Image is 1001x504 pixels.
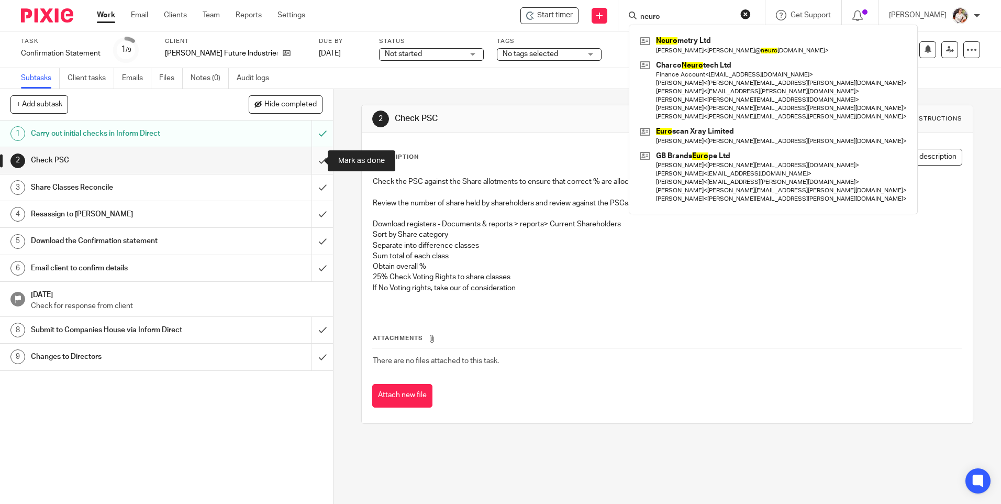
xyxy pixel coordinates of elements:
label: Client [165,37,306,46]
button: Clear [740,9,751,19]
a: Reports [236,10,262,20]
label: Task [21,37,101,46]
p: If No Voting rights, take our of consideration [373,283,961,293]
div: 2 [372,111,389,127]
h1: Submit to Companies House via Inform Direct [31,322,211,338]
label: Status [379,37,484,46]
div: 9 [10,349,25,364]
a: Clients [164,10,187,20]
h1: [DATE] [31,287,323,300]
a: Notes (0) [191,68,229,89]
span: Start timer [537,10,573,21]
p: Sum total of each class [373,251,961,261]
div: Decorte Future Industries Ltd - Confirmation Statement [520,7,579,24]
a: Audit logs [237,68,277,89]
button: Attach new file [372,384,432,408]
a: Work [97,10,115,20]
span: Not started [385,50,422,58]
div: Instructions [912,115,962,123]
div: 8 [10,323,25,337]
span: Attachments [373,335,423,341]
div: 6 [10,261,25,276]
button: Hide completed [249,95,322,113]
button: + Add subtask [10,95,68,113]
div: 5 [10,234,25,249]
img: Kayleigh%20Henson.jpeg [952,7,969,24]
span: There are no files attached to this task. [373,357,499,365]
p: Download registers - Documents & reports > reports> Current Shareholders [373,219,961,229]
div: 4 [10,207,25,222]
h1: Check PSC [395,113,689,124]
span: [DATE] [319,50,341,57]
div: Confirmation Statement [21,48,101,59]
span: Get Support [791,12,831,19]
p: Sort by Share category [373,229,961,240]
div: 3 [10,180,25,195]
div: 1 [10,126,25,141]
p: Description [372,153,419,161]
a: Files [159,68,183,89]
label: Tags [497,37,602,46]
label: Due by [319,37,366,46]
h1: Changes to Directors [31,349,211,365]
p: Review the number of share held by shareholders and review against the PSCs. [373,198,961,209]
a: Subtasks [21,68,60,89]
h1: Resassign to [PERSON_NAME] [31,206,211,222]
h1: Email client to confirm details [31,260,211,276]
div: 1 [121,43,131,56]
button: Edit description [889,149,962,166]
h1: Carry out initial checks in Inform Direct [31,126,211,141]
p: Check for response from client [31,301,323,311]
h1: Check PSC [31,152,211,168]
span: Hide completed [264,101,317,109]
span: No tags selected [503,50,558,58]
p: Obtain overall % [373,261,961,272]
h1: Share Classes Reconcile [31,180,211,195]
input: Search [639,13,733,22]
p: 25% Check Voting Rights to share classes [373,272,961,282]
a: Team [203,10,220,20]
p: [PERSON_NAME] Future Industries Ltd [165,48,277,59]
img: Pixie [21,8,73,23]
a: Client tasks [68,68,114,89]
p: Check the PSC against the Share allotments to ensure that correct % are allocated to the PSC's. [373,177,961,187]
a: Email [131,10,148,20]
div: 2 [10,154,25,168]
h1: Download the Confirmation statement [31,233,211,249]
p: [PERSON_NAME] [889,10,947,20]
a: Settings [277,10,305,20]
p: Separate into difference classes [373,240,961,251]
a: Emails [122,68,151,89]
small: /9 [126,47,131,53]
